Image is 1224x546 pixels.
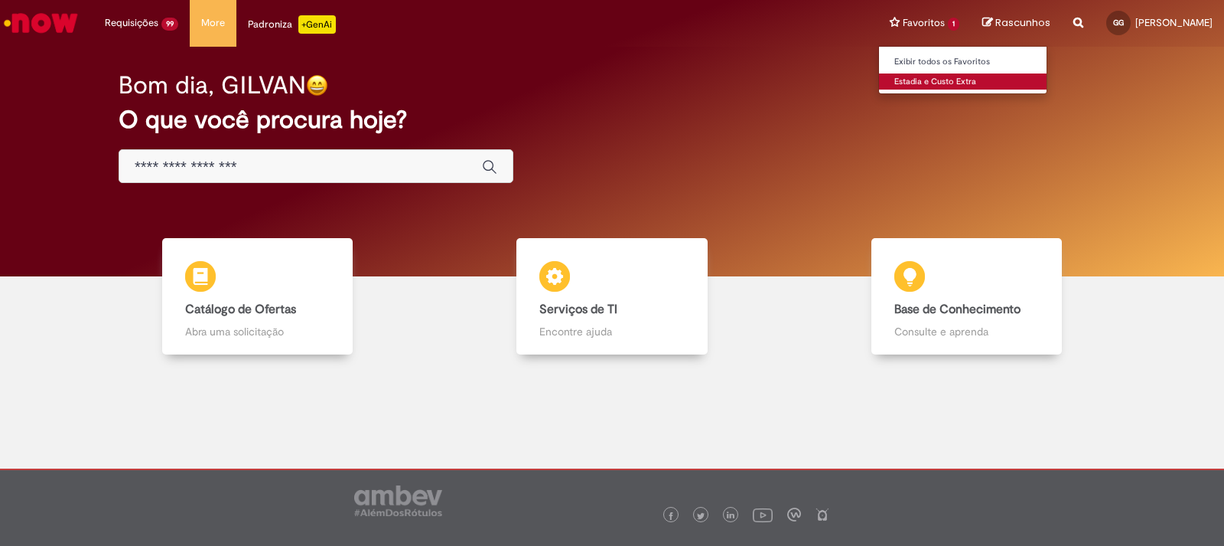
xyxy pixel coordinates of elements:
img: logo_footer_youtube.png [753,505,773,525]
p: Abra uma solicitação [185,324,330,339]
b: Catálogo de Ofertas [185,302,296,317]
p: +GenAi [298,15,336,34]
p: Encontre ajuda [539,324,685,339]
a: Exibir todos os Favoritos [879,54,1047,70]
span: GG [1113,18,1124,28]
span: Requisições [105,15,158,31]
img: logo_footer_twitter.png [697,512,705,520]
img: logo_footer_linkedin.png [727,512,734,521]
img: happy-face.png [306,74,328,96]
a: Base de Conhecimento Consulte e aprenda [789,238,1144,355]
img: logo_footer_ambev_rotulo_gray.png [354,486,442,516]
img: logo_footer_naosei.png [815,508,829,521]
a: Serviços de TI Encontre ajuda [435,238,789,355]
span: 1 [948,18,959,31]
b: Base de Conhecimento [894,302,1021,317]
p: Consulte e aprenda [894,324,1040,339]
ul: Favoritos [878,46,1047,94]
img: ServiceNow [2,8,80,38]
span: [PERSON_NAME] [1135,16,1213,29]
span: 99 [161,18,178,31]
img: logo_footer_workplace.png [787,508,801,521]
span: More [201,15,225,31]
b: Serviços de TI [539,302,617,317]
div: Padroniza [248,15,336,34]
a: Catálogo de Ofertas Abra uma solicitação [80,238,435,355]
span: Rascunhos [995,15,1050,30]
a: Estadia e Custo Extra [879,74,1047,90]
a: Rascunhos [982,16,1050,31]
h2: Bom dia, GILVAN [119,72,306,99]
h2: O que você procura hoje? [119,106,1105,133]
img: logo_footer_facebook.png [667,512,675,520]
span: Favoritos [903,15,945,31]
